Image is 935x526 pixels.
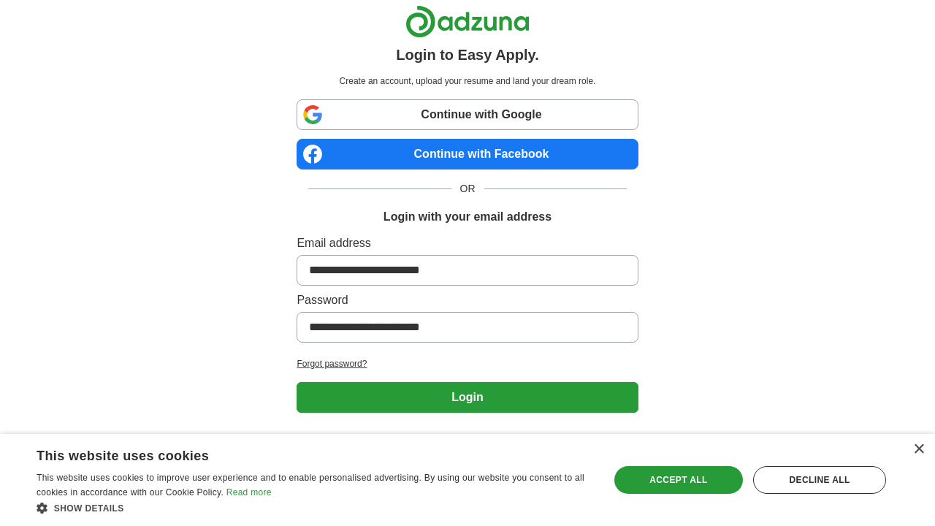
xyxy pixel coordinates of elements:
label: Email address [297,235,638,252]
p: Create an account, upload your resume and land your dream role. [299,75,635,88]
h1: Login with your email address [383,208,552,226]
span: This website uses cookies to improve user experience and to enable personalised advertising. By u... [37,473,584,498]
a: Continue with Google [297,99,638,130]
span: OR [451,181,484,197]
img: Adzuna logo [405,5,530,38]
a: Continue with Facebook [297,139,638,169]
h1: Login to Easy Apply. [396,44,539,66]
label: Password [297,291,638,309]
div: Show details [37,500,592,515]
span: Show details [54,503,124,514]
div: Decline all [753,466,886,494]
div: This website uses cookies [37,443,556,465]
div: Close [913,444,924,455]
div: Accept all [614,466,743,494]
a: Forgot password? [297,357,638,370]
button: Login [297,382,638,413]
a: Read more, opens a new window [226,487,272,498]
